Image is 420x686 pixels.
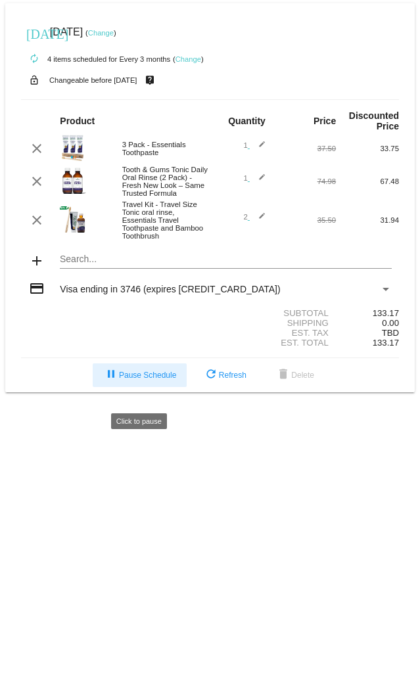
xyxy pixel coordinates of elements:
[116,200,210,240] div: Travel Kit - Travel Size Tonic oral rinse, Essentials Travel Toothpaste and Bamboo Toothbrush
[243,141,266,149] span: 1
[116,166,210,197] div: Tooth & Gums Tonic Daily Oral Rinse (2 Pack) - Fresh New Look – Same Trusted Formula
[29,173,45,189] mat-icon: clear
[29,253,45,269] mat-icon: add
[382,318,399,328] span: 0.00
[250,212,266,228] mat-icon: edit
[103,371,176,380] span: Pause Schedule
[116,141,210,156] div: 3 Pack - Essentials Toothpaste
[60,254,391,265] input: Search...
[173,55,204,63] small: ( )
[373,338,399,348] span: 133.17
[60,116,95,126] strong: Product
[336,216,399,224] div: 31.94
[228,116,266,126] strong: Quantity
[29,212,45,228] mat-icon: clear
[210,308,336,318] div: Subtotal
[210,318,336,328] div: Shipping
[273,177,336,185] div: 74.98
[275,367,291,383] mat-icon: delete
[49,76,137,84] small: Changeable before [DATE]
[60,206,86,233] img: Travel-Kit-1.png
[60,168,86,194] img: new-vs.-old-3.png
[142,72,158,89] mat-icon: live_help
[203,367,219,383] mat-icon: refresh
[29,141,45,156] mat-icon: clear
[60,284,280,294] span: Visa ending in 3746 (expires [CREDIT_CARD_DATA])
[85,29,116,37] small: ( )
[93,363,187,387] button: Pause Schedule
[88,29,114,37] a: Change
[273,145,336,152] div: 37.50
[175,55,201,63] a: Change
[349,110,399,131] strong: Discounted Price
[336,308,399,318] div: 133.17
[382,328,399,338] span: TBD
[273,216,336,224] div: 35.50
[60,284,391,294] mat-select: Payment Method
[21,55,170,63] small: 4 items scheduled for Every 3 months
[60,135,86,161] img: 3-Pk-and-6-PK-Paste.png
[203,371,246,380] span: Refresh
[29,281,45,296] mat-icon: credit_card
[265,363,325,387] button: Delete
[275,371,314,380] span: Delete
[336,177,399,185] div: 67.48
[26,72,42,89] mat-icon: lock_open
[103,367,119,383] mat-icon: pause
[193,363,257,387] button: Refresh
[243,213,266,221] span: 2
[314,116,336,126] strong: Price
[243,174,266,182] span: 1
[26,25,42,41] mat-icon: [DATE]
[250,173,266,189] mat-icon: edit
[26,51,42,67] mat-icon: autorenew
[250,141,266,156] mat-icon: edit
[336,145,399,152] div: 33.75
[210,338,336,348] div: Est. Total
[210,328,336,338] div: Est. Tax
